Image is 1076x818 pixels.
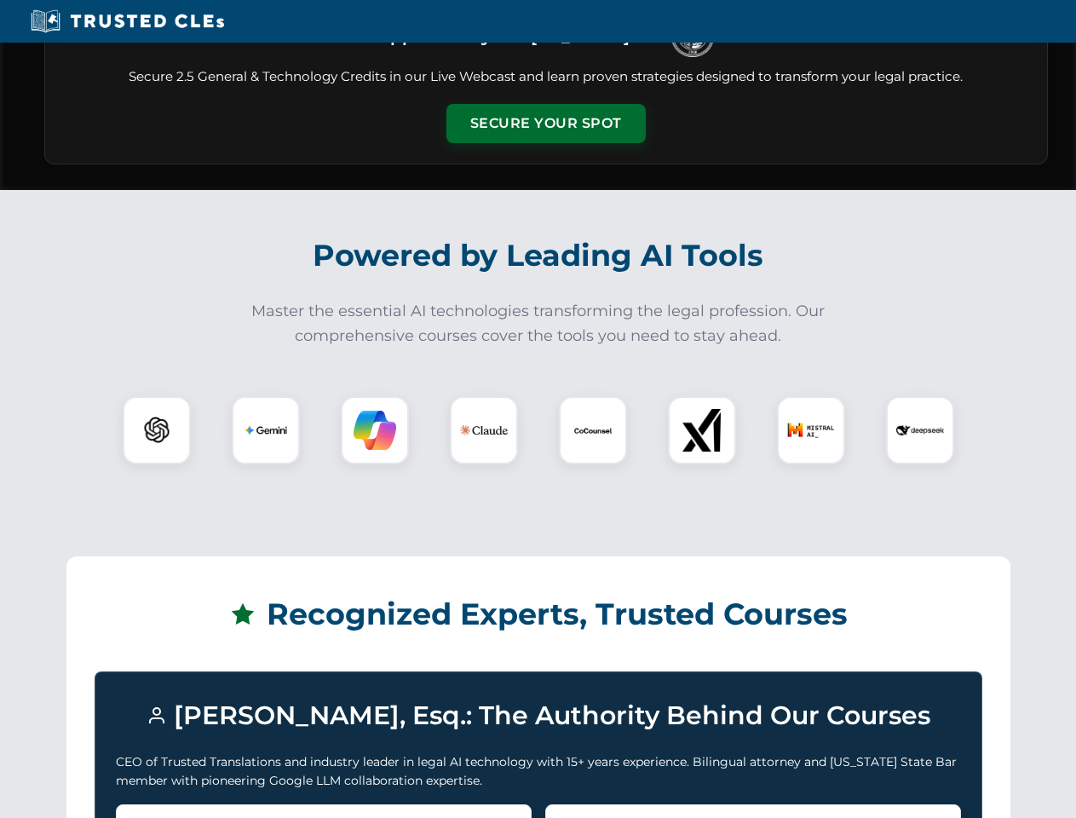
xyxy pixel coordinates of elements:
[777,396,845,464] div: Mistral AI
[559,396,627,464] div: CoCounsel
[66,67,1027,87] p: Secure 2.5 General & Technology Credits in our Live Webcast and learn proven strategies designed ...
[232,396,300,464] div: Gemini
[26,9,229,34] img: Trusted CLEs
[787,406,835,454] img: Mistral AI Logo
[240,299,837,349] p: Master the essential AI technologies transforming the legal profession. Our comprehensive courses...
[95,585,982,644] h2: Recognized Experts, Trusted Courses
[116,752,961,791] p: CEO of Trusted Translations and industry leader in legal AI technology with 15+ years experience....
[66,226,1010,285] h2: Powered by Leading AI Tools
[341,396,409,464] div: Copilot
[116,693,961,739] h3: [PERSON_NAME], Esq.: The Authority Behind Our Courses
[896,406,944,454] img: DeepSeek Logo
[245,409,287,452] img: Gemini Logo
[446,104,646,143] button: Secure Your Spot
[886,396,954,464] div: DeepSeek
[132,406,181,455] img: ChatGPT Logo
[450,396,518,464] div: Claude
[460,406,508,454] img: Claude Logo
[668,396,736,464] div: xAI
[572,409,614,452] img: CoCounsel Logo
[354,409,396,452] img: Copilot Logo
[123,396,191,464] div: ChatGPT
[681,409,723,452] img: xAI Logo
